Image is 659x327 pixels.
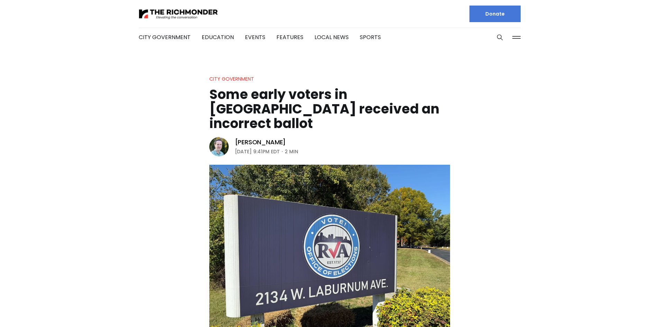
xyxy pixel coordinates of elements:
a: Local News [314,33,349,41]
img: The Richmonder [139,8,218,20]
a: City Government [139,33,191,41]
a: Donate [469,6,521,22]
a: Features [276,33,303,41]
iframe: portal-trigger [601,293,659,327]
img: Michael Phillips [209,137,229,156]
time: [DATE] 9:41PM EDT [235,147,280,156]
span: 2 min [285,147,298,156]
a: City Government [209,75,254,82]
a: Education [202,33,234,41]
a: Sports [360,33,381,41]
a: [PERSON_NAME] [235,138,286,146]
a: Events [245,33,265,41]
h1: Some early voters in [GEOGRAPHIC_DATA] received an incorrect ballot [209,87,450,131]
button: Search this site [495,32,505,43]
